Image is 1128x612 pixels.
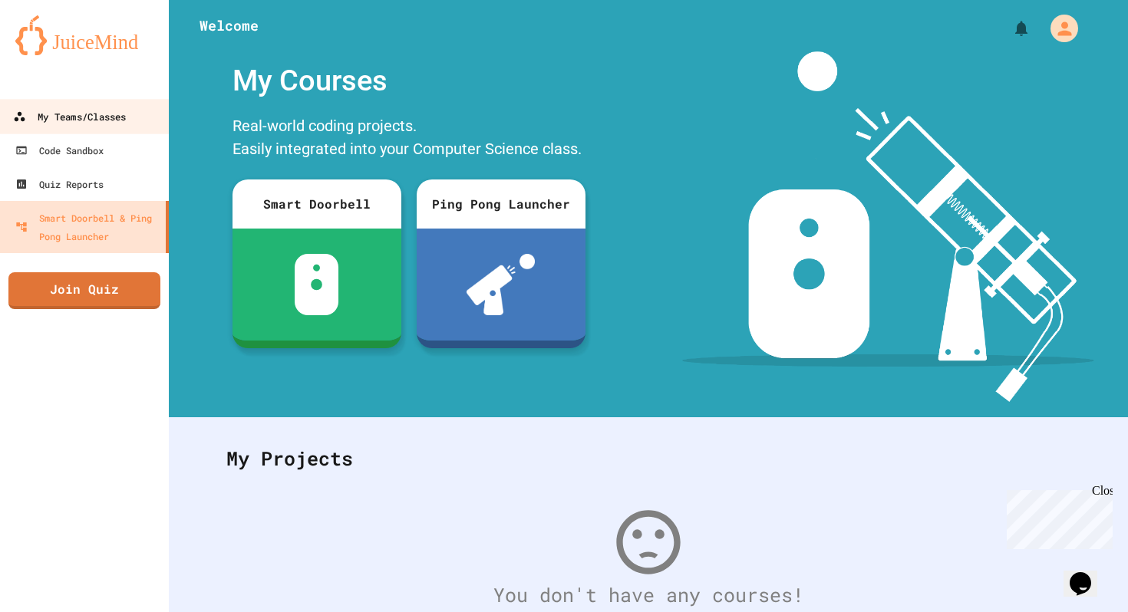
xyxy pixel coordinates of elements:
[233,179,401,229] div: Smart Doorbell
[295,254,338,315] img: sdb-white.svg
[225,110,593,168] div: Real-world coding projects. Easily integrated into your Computer Science class.
[15,15,153,55] img: logo-orange.svg
[225,51,593,110] div: My Courses
[13,107,126,127] div: My Teams/Classes
[15,175,104,193] div: Quiz Reports
[211,429,1086,489] div: My Projects
[8,272,160,309] a: Join Quiz
[467,254,535,315] img: ppl-with-ball.png
[211,581,1086,610] div: You don't have any courses!
[6,6,106,97] div: Chat with us now!Close
[1064,551,1113,597] iframe: chat widget
[15,209,160,245] div: Smart Doorbell & Ping Pong Launcher
[1034,11,1082,46] div: My Account
[1001,484,1113,549] iframe: chat widget
[682,51,1093,402] img: banner-image-my-projects.png
[417,179,585,229] div: Ping Pong Launcher
[15,141,104,160] div: Code Sandbox
[984,15,1034,41] div: My Notifications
